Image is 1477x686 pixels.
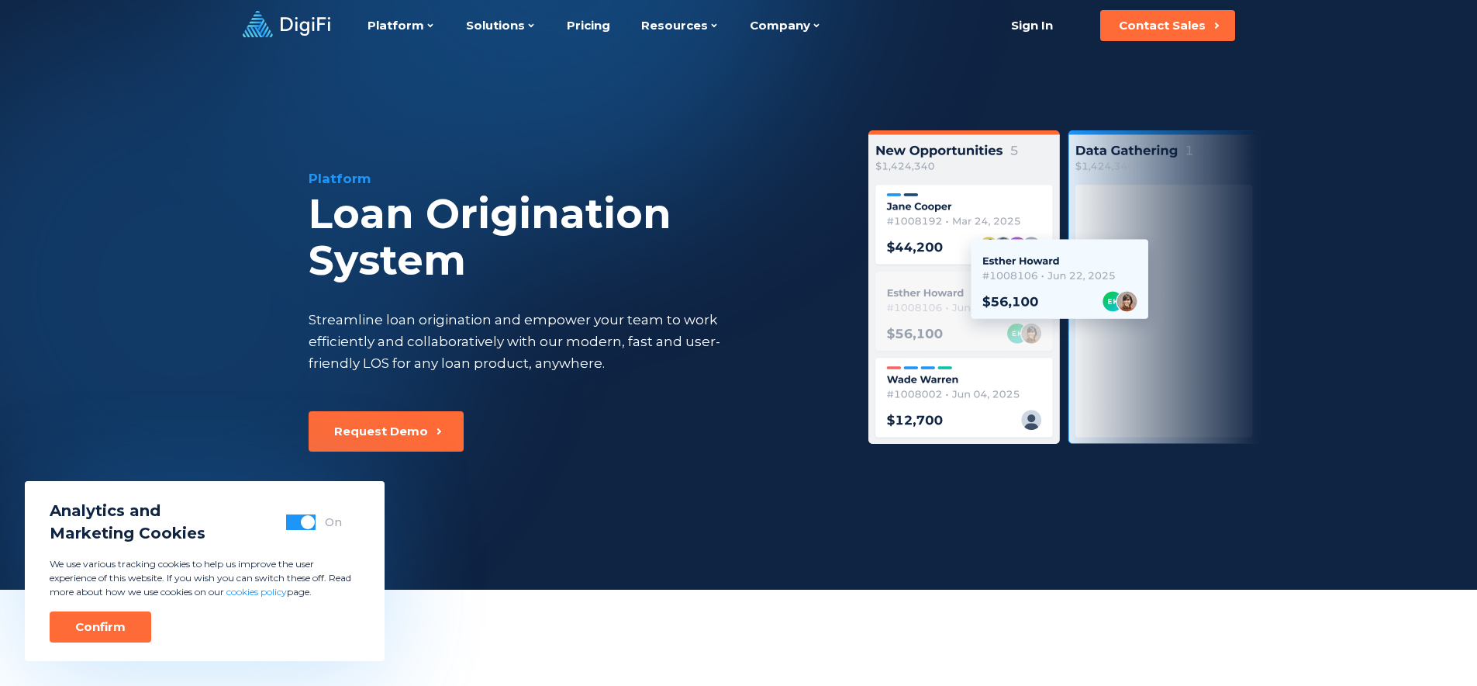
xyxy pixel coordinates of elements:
[226,586,287,598] a: cookies policy
[50,557,360,599] p: We use various tracking cookies to help us improve the user experience of this website. If you wi...
[1119,18,1206,33] div: Contact Sales
[50,500,205,522] span: Analytics and
[309,309,749,374] div: Streamline loan origination and empower your team to work efficiently and collaboratively with ou...
[309,169,830,188] div: Platform
[992,10,1072,41] a: Sign In
[309,411,464,452] button: Request Demo
[50,522,205,545] span: Marketing Cookies
[325,514,342,530] div: On
[75,619,126,635] div: Confirm
[50,612,151,643] button: Confirm
[334,424,428,439] div: Request Demo
[309,191,830,284] div: Loan Origination System
[1100,10,1235,41] button: Contact Sales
